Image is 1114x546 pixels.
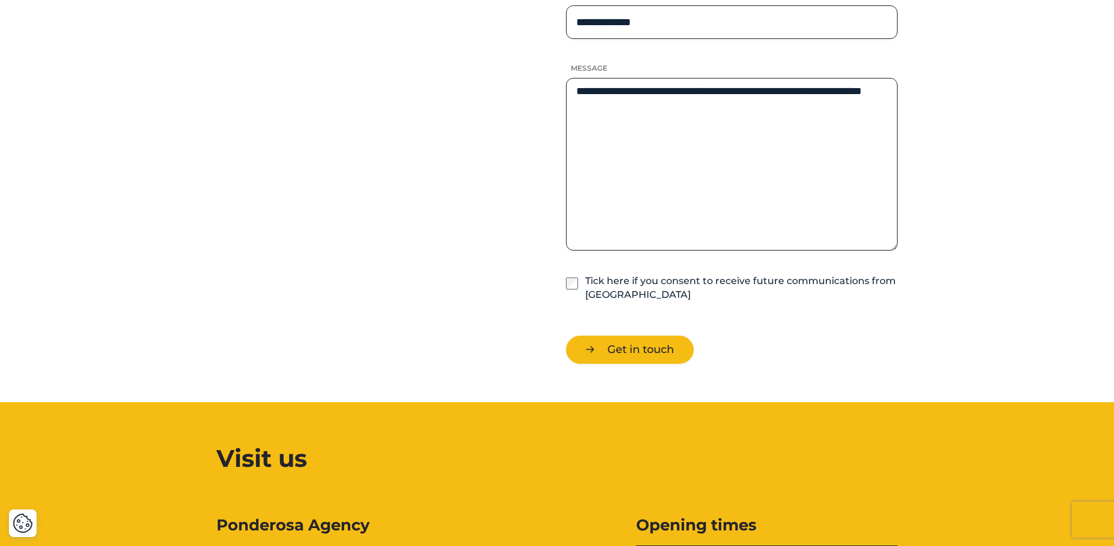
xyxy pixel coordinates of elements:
[216,515,478,536] span: Ponderosa Agency
[566,336,694,364] button: Get in touch
[636,515,898,536] h3: Opening times
[585,274,898,302] label: Tick here if you consent to receive future communications from [GEOGRAPHIC_DATA]
[13,513,33,533] button: Cookie Settings
[13,513,33,533] img: Revisit consent button
[566,63,898,73] label: Message
[216,441,898,476] h2: Visit us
